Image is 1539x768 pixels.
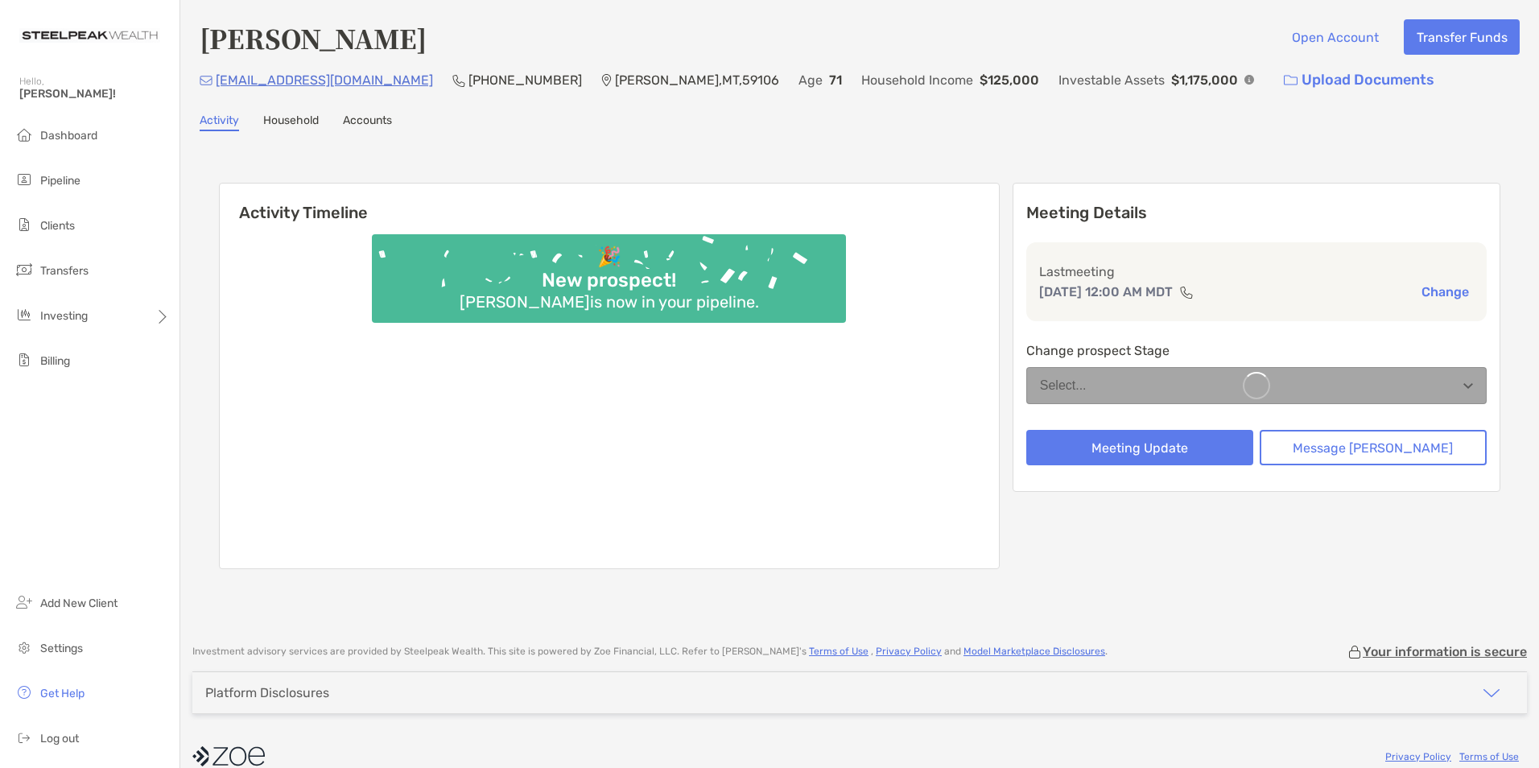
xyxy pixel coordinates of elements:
img: logout icon [14,728,34,747]
span: Dashboard [40,129,97,142]
img: dashboard icon [14,125,34,144]
h4: [PERSON_NAME] [200,19,427,56]
span: [PERSON_NAME]! [19,87,170,101]
img: pipeline icon [14,170,34,189]
h6: Activity Timeline [220,184,999,222]
p: Investable Assets [1058,70,1165,90]
img: investing icon [14,305,34,324]
p: $1,175,000 [1171,70,1238,90]
a: Terms of Use [809,646,869,657]
div: New prospect! [535,269,683,292]
span: Investing [40,309,88,323]
p: [PERSON_NAME] , MT , 59106 [615,70,779,90]
p: Age [798,70,823,90]
button: Transfer Funds [1404,19,1520,55]
img: communication type [1179,286,1194,299]
button: Message [PERSON_NAME] [1260,430,1487,465]
img: billing icon [14,350,34,370]
a: Model Marketplace Disclosures [963,646,1105,657]
img: transfers icon [14,260,34,279]
img: Location Icon [601,74,612,87]
span: Transfers [40,264,89,278]
p: Meeting Details [1026,203,1487,223]
span: Get Help [40,687,85,700]
span: Settings [40,642,83,655]
a: Upload Documents [1273,63,1445,97]
img: clients icon [14,215,34,234]
p: $125,000 [980,70,1039,90]
p: [PHONE_NUMBER] [468,70,582,90]
a: Household [263,114,319,131]
div: Platform Disclosures [205,685,329,700]
span: Clients [40,219,75,233]
p: 71 [829,70,842,90]
button: Change [1417,283,1474,300]
div: 🎉 [591,246,628,269]
p: [EMAIL_ADDRESS][DOMAIN_NAME] [216,70,433,90]
p: [DATE] 12:00 AM MDT [1039,282,1173,302]
img: Email Icon [200,76,212,85]
img: button icon [1284,75,1298,86]
a: Privacy Policy [1385,751,1451,762]
a: Activity [200,114,239,131]
img: Zoe Logo [19,6,160,64]
p: Investment advisory services are provided by Steelpeak Wealth . This site is powered by Zoe Finan... [192,646,1108,658]
span: Billing [40,354,70,368]
img: get-help icon [14,683,34,702]
p: Last meeting [1039,262,1474,282]
button: Meeting Update [1026,430,1253,465]
img: icon arrow [1482,683,1501,703]
a: Accounts [343,114,392,131]
p: Household Income [861,70,973,90]
p: Change prospect Stage [1026,341,1487,361]
img: Phone Icon [452,74,465,87]
span: Log out [40,732,79,745]
p: Your information is secure [1363,644,1527,659]
img: Info Icon [1244,75,1254,85]
img: add_new_client icon [14,593,34,612]
button: Open Account [1279,19,1391,55]
div: [PERSON_NAME] is now in your pipeline. [453,292,765,312]
span: Pipeline [40,174,80,188]
span: Add New Client [40,597,118,610]
img: settings icon [14,638,34,657]
a: Privacy Policy [876,646,942,657]
a: Terms of Use [1459,751,1519,762]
